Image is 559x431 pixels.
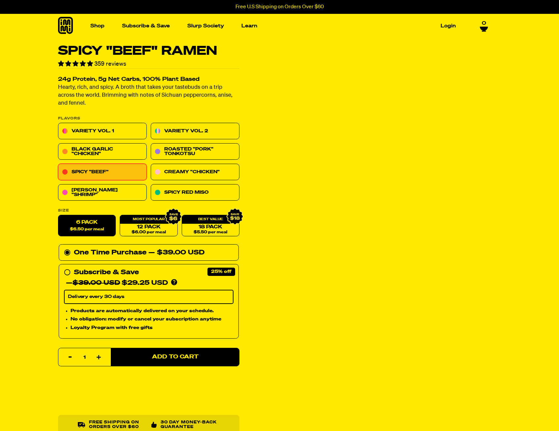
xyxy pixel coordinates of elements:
label: 6 Pack [58,215,116,237]
a: Variety Vol. 2 [151,123,239,140]
p: Free U.S Shipping on Orders Over $60 [235,4,324,10]
a: Shop [88,21,107,31]
a: Slurp Society [185,21,227,31]
div: — $29.25 USD [66,278,168,288]
a: Creamy "Chicken" [151,164,239,181]
a: Login [438,21,458,31]
a: Spicy Red Miso [151,184,239,201]
span: 4.82 stars [58,61,94,67]
a: Black Garlic "Chicken" [58,144,147,160]
div: Subscribe & Save [74,267,139,278]
a: 0 [480,20,488,31]
a: Variety Vol. 1 [58,123,147,140]
li: Loyalty Program with free gifts [71,324,233,332]
input: quantity [62,348,107,367]
nav: Main navigation [88,14,458,38]
h2: 24g Protein, 5g Net Carbs, 100% Plant Based [58,77,239,83]
div: One Time Purchase [64,248,233,258]
span: $6.00 per meal [131,230,166,235]
p: Flavors [58,117,239,120]
label: Size [58,209,239,213]
p: Hearty, rich, and spicy. A broth that takes your tastebuds on a trip across the world. Brimming w... [58,84,239,108]
a: Roasted "Pork" Tonkotsu [151,144,239,160]
h1: Spicy "Beef" Ramen [58,45,239,57]
p: Free shipping on orders over $60 [89,420,146,430]
button: Add to Cart [111,348,239,366]
div: — $39.00 USD [148,248,204,258]
span: $6.50 per meal [70,227,104,232]
a: [PERSON_NAME] "Shrimp" [58,184,147,201]
a: 12 Pack$6.00 per meal [120,215,177,237]
a: Spicy "Beef" [58,164,147,181]
a: 18 Pack$5.50 per meal [181,215,239,237]
p: 30 Day Money-Back Guarantee [161,420,220,430]
span: $5.50 per meal [194,230,227,235]
span: 359 reviews [94,61,126,67]
a: Learn [239,21,260,31]
li: Products are automatically delivered on your schedule. [71,307,233,315]
span: Add to Cart [152,354,198,360]
li: No obligation: modify or cancel your subscription anytime [71,316,233,323]
select: Subscribe & Save —$39.00 USD$29.25 USD Products are automatically delivered on your schedule. No ... [64,290,233,304]
del: $39.00 USD [73,280,120,286]
a: Subscribe & Save [119,21,172,31]
span: 0 [482,20,486,26]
